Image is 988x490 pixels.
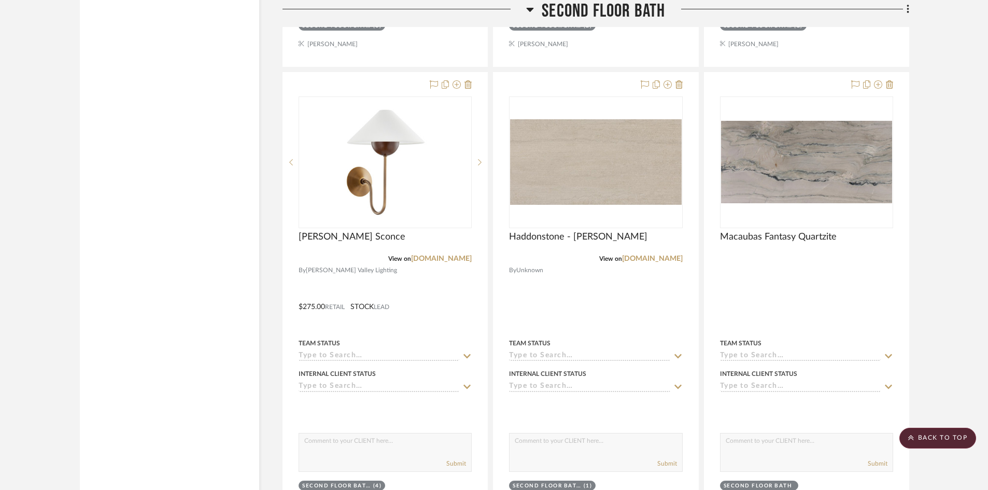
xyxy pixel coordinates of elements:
span: By [509,265,516,275]
div: Second Floor Bath [724,482,793,490]
input: Type to Search… [720,352,881,361]
div: Internal Client Status [299,369,376,379]
button: Submit [657,459,677,468]
div: Internal Client Status [720,369,797,379]
div: (4) [373,482,382,490]
input: Type to Search… [299,382,459,392]
span: View on [388,256,411,262]
a: [DOMAIN_NAME] [622,255,683,262]
input: Type to Search… [509,382,670,392]
div: Team Status [509,339,551,348]
img: Macaubas Fantasy Quartzite [721,121,892,204]
button: Submit [868,459,887,468]
input: Type to Search… [509,352,670,361]
img: Haddonstone - Dawn [510,119,681,205]
button: Submit [446,459,466,468]
span: Unknown [516,265,543,275]
div: Team Status [299,339,340,348]
div: (1) [584,482,592,490]
div: Second Floor Bath [513,482,581,490]
input: Type to Search… [720,382,881,392]
span: By [299,265,306,275]
div: Internal Client Status [509,369,586,379]
scroll-to-top-button: BACK TO TOP [899,428,976,449]
div: Team Status [720,339,761,348]
span: View on [599,256,622,262]
a: [DOMAIN_NAME] [411,255,472,262]
span: [PERSON_NAME] Valley Lighting [306,265,397,275]
input: Type to Search… [299,352,459,361]
span: Macaubas Fantasy Quartzite [720,231,837,243]
div: Second Floor Bath [302,482,371,490]
span: [PERSON_NAME] Sconce [299,231,405,243]
img: Evan Wall Sconce [320,97,450,227]
span: Haddonstone - [PERSON_NAME] [509,231,647,243]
